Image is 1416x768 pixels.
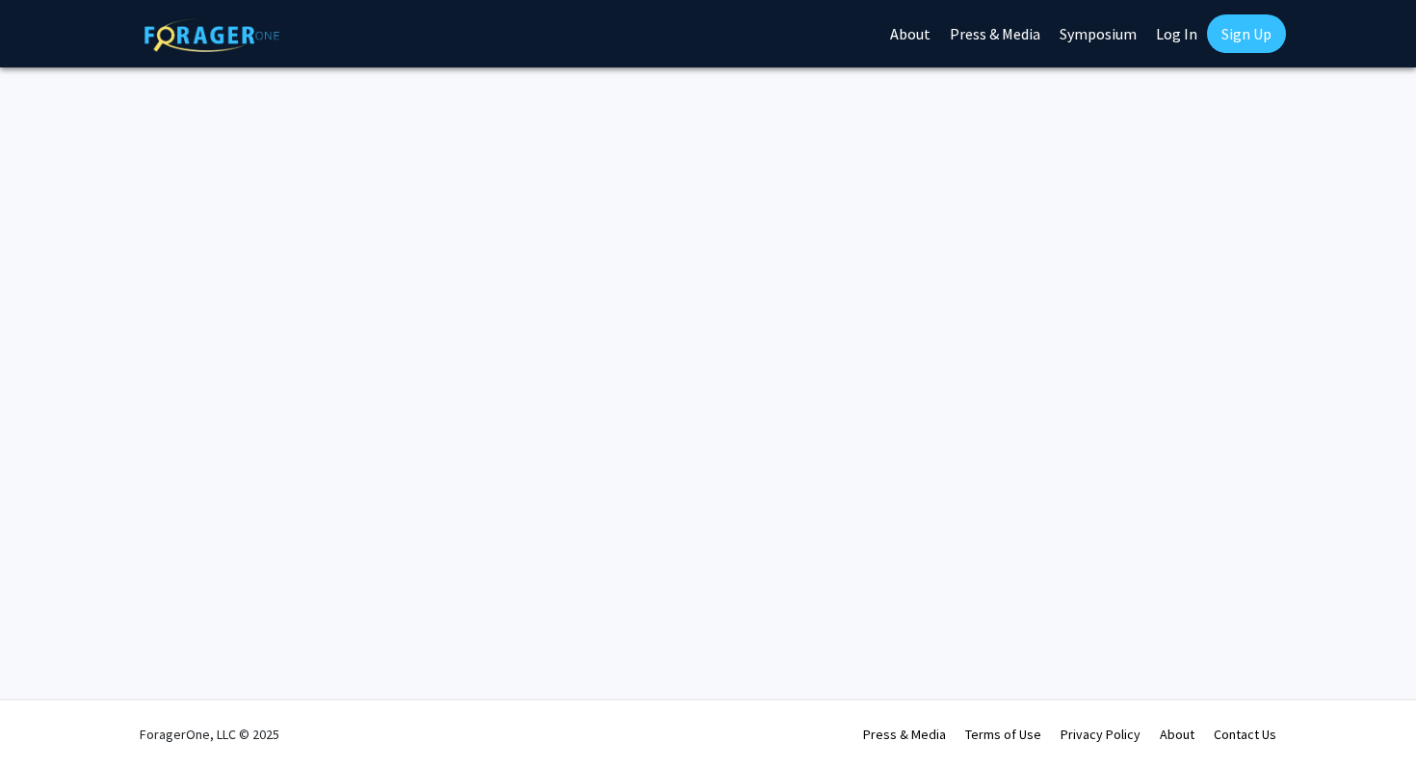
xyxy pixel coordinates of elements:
a: Terms of Use [965,726,1041,743]
img: ForagerOne Logo [144,18,279,52]
a: About [1160,726,1194,743]
a: Contact Us [1214,726,1276,743]
div: ForagerOne, LLC © 2025 [140,701,279,768]
a: Sign Up [1207,14,1286,53]
a: Privacy Policy [1061,726,1141,743]
a: Press & Media [863,726,946,743]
